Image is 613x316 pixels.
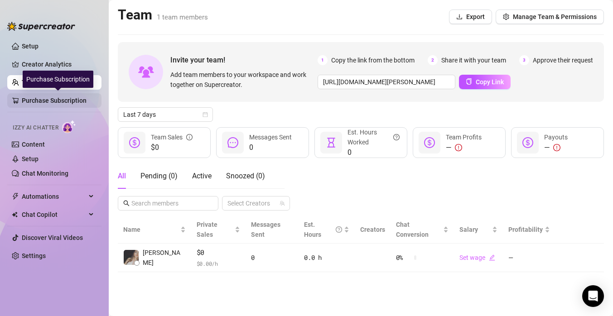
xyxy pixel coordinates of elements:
span: copy [466,78,472,85]
div: Est. Hours Worked [348,127,400,147]
span: question-circle [393,127,400,147]
span: Invite your team! [170,54,318,66]
span: 2 [428,55,438,65]
span: hourglass [326,137,337,148]
span: edit [489,254,495,261]
span: Share it with your team [441,55,506,65]
a: Content [22,141,45,148]
div: Pending ( 0 ) [140,171,178,182]
span: team [280,201,285,206]
div: 0 [251,253,294,263]
span: setting [503,14,509,20]
span: Export [466,13,485,20]
a: Purchase Subscription [22,93,94,108]
a: Creator Analytics [22,57,94,72]
span: Copy the link from the bottom [331,55,415,65]
a: Setup [22,155,39,163]
span: Automations [22,189,86,204]
span: 1 team members [157,13,208,21]
a: Settings [22,252,46,259]
img: AI Chatter [62,120,76,133]
span: Manage Team & Permissions [513,13,597,20]
img: Chat Copilot [12,211,18,218]
span: $ 0.00 /h [197,259,240,268]
th: Name [118,216,191,244]
button: Export [449,10,492,24]
span: 3 [519,55,529,65]
span: 0 [348,147,400,158]
span: search [123,200,130,206]
span: Salary [459,226,478,233]
span: exclamation-circle [553,144,560,151]
span: Snoozed ( 0 ) [226,172,265,180]
span: Izzy AI Chatter [13,124,58,132]
span: 0 [249,142,292,153]
span: dollar-circle [424,137,435,148]
span: Messages Sent [251,221,280,238]
span: Payouts [544,134,568,141]
span: Chat Conversion [396,221,429,238]
span: Messages Sent [249,134,292,141]
span: $0 [197,247,240,258]
span: calendar [203,112,208,117]
span: 0 % [396,253,410,263]
a: Setup [22,43,39,50]
input: Search members [131,198,206,208]
div: Purchase Subscription [23,71,93,88]
span: download [456,14,463,20]
th: Creators [355,216,391,244]
span: Last 7 days [123,108,208,121]
span: Add team members to your workspace and work together on Supercreator. [170,70,314,90]
span: Private Sales [197,221,217,238]
img: logo-BBDzfeDw.svg [7,22,75,31]
span: Approve their request [533,55,593,65]
div: 0.0 h [304,253,349,263]
div: Open Intercom Messenger [582,285,604,307]
span: Name [123,225,179,235]
a: Discover Viral Videos [22,234,83,241]
span: $0 [151,142,193,153]
span: dollar-circle [129,137,140,148]
h2: Team [118,6,208,24]
div: All [118,171,126,182]
span: dollar-circle [522,137,533,148]
a: Team Analytics [22,79,66,86]
td: — [503,244,555,272]
button: Copy Link [459,75,511,89]
div: — [446,142,482,153]
span: Chat Copilot [22,207,86,222]
span: info-circle [186,132,193,142]
span: thunderbolt [12,193,19,200]
span: [PERSON_NAME] [143,248,186,268]
div: — [544,142,568,153]
span: question-circle [336,220,342,239]
img: Tamara King [124,250,139,265]
span: Active [192,172,212,180]
span: message [227,137,238,148]
div: Est. Hours [304,220,342,239]
span: Team Profits [446,134,482,141]
span: Profitability [508,226,543,233]
span: 1 [318,55,328,65]
a: Chat Monitoring [22,170,68,177]
span: exclamation-circle [455,144,462,151]
span: Copy Link [476,78,504,86]
div: Team Sales [151,132,193,142]
a: Set wageedit [459,254,495,261]
button: Manage Team & Permissions [496,10,604,24]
